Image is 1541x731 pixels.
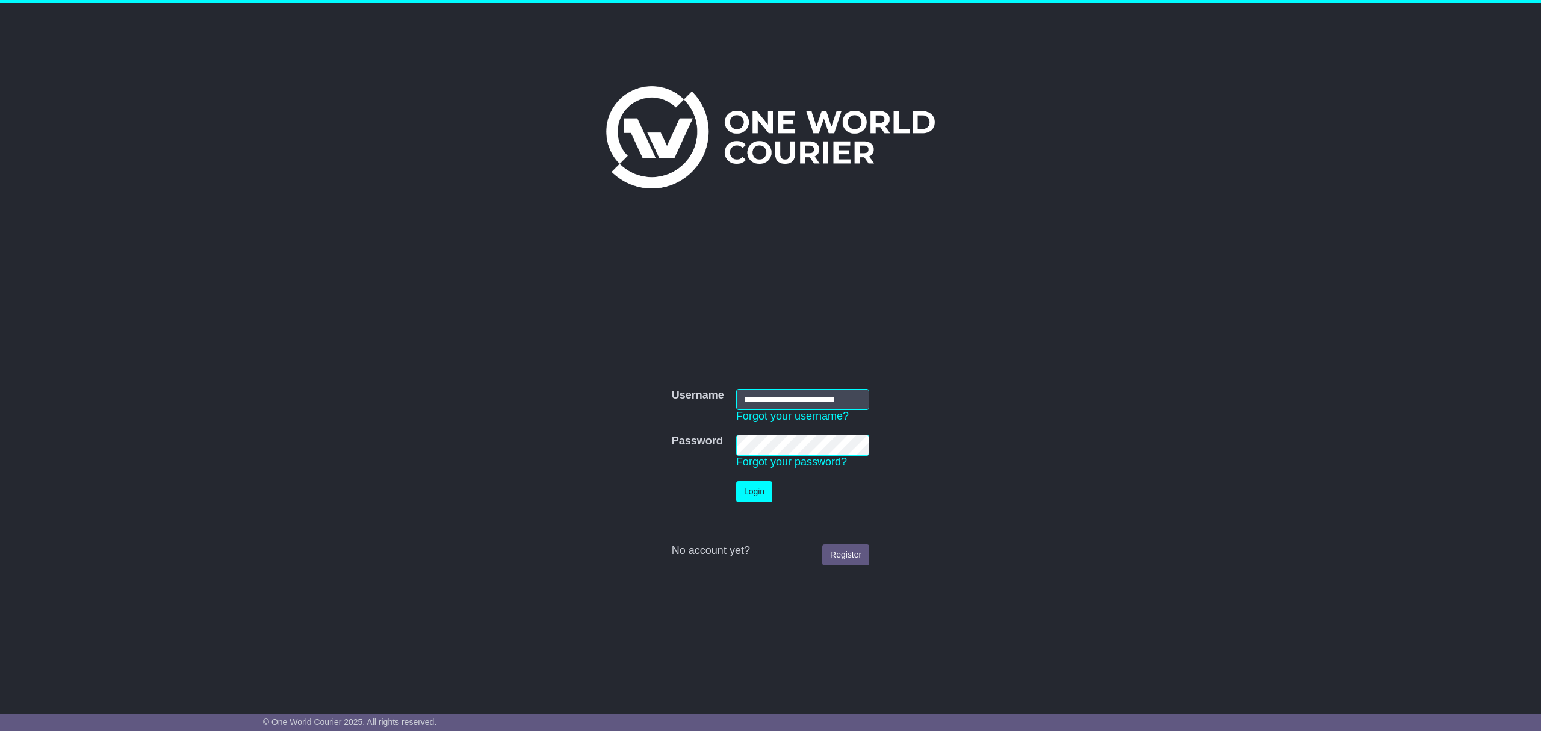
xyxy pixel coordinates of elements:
a: Forgot your password? [736,456,847,468]
a: Forgot your username? [736,410,849,422]
div: No account yet? [672,544,869,558]
a: Register [822,544,869,565]
button: Login [736,481,772,502]
label: Password [672,435,723,448]
img: One World [606,86,935,188]
span: © One World Courier 2025. All rights reserved. [263,717,437,727]
label: Username [672,389,724,402]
